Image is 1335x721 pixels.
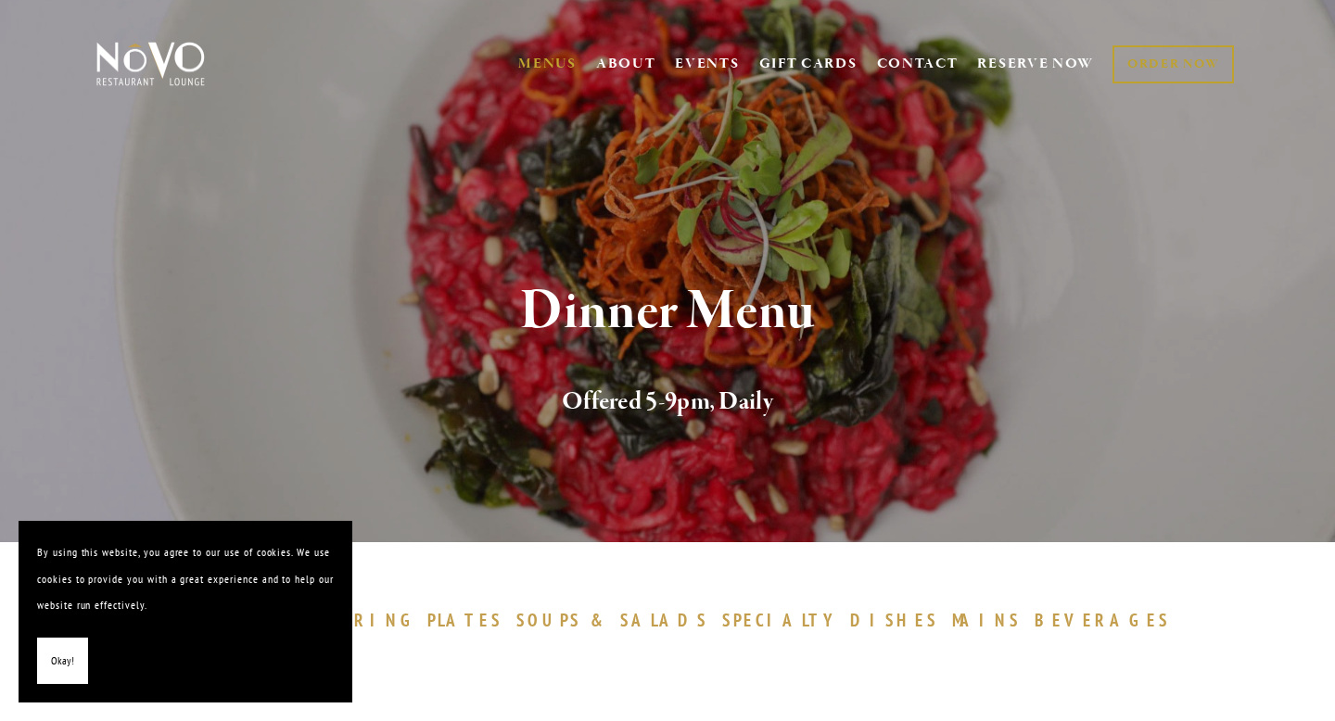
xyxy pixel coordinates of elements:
span: & [591,609,611,631]
a: CONTACT [877,46,959,82]
a: SPECIALTYDISHES [722,609,947,631]
a: MAINS [952,609,1031,631]
span: SPECIALTY [722,609,841,631]
span: DISHES [850,609,938,631]
h2: Offered 5-9pm, Daily [127,383,1208,422]
a: SOUPS&SALADS [516,609,718,631]
span: MAINS [952,609,1022,631]
a: SHARINGPLATES [306,609,512,631]
span: Okay! [51,648,74,675]
button: Okay! [37,638,88,685]
a: EVENTS [675,55,739,73]
a: ABOUT [596,55,656,73]
section: Cookie banner [19,521,352,702]
span: SALADS [620,609,709,631]
a: RESERVE NOW [977,46,1094,82]
span: SHARING [306,609,419,631]
a: ORDER NOW [1112,45,1234,83]
a: MENUS [518,55,577,73]
p: By using this website, you agree to our use of cookies. We use cookies to provide you with a grea... [37,539,334,619]
span: BEVERAGES [1035,609,1170,631]
a: BEVERAGES [1035,609,1179,631]
h1: Dinner Menu [127,282,1208,342]
img: Novo Restaurant &amp; Lounge [93,41,209,87]
span: SOUPS [516,609,581,631]
a: GIFT CARDS [759,46,858,82]
span: PLATES [427,609,502,631]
